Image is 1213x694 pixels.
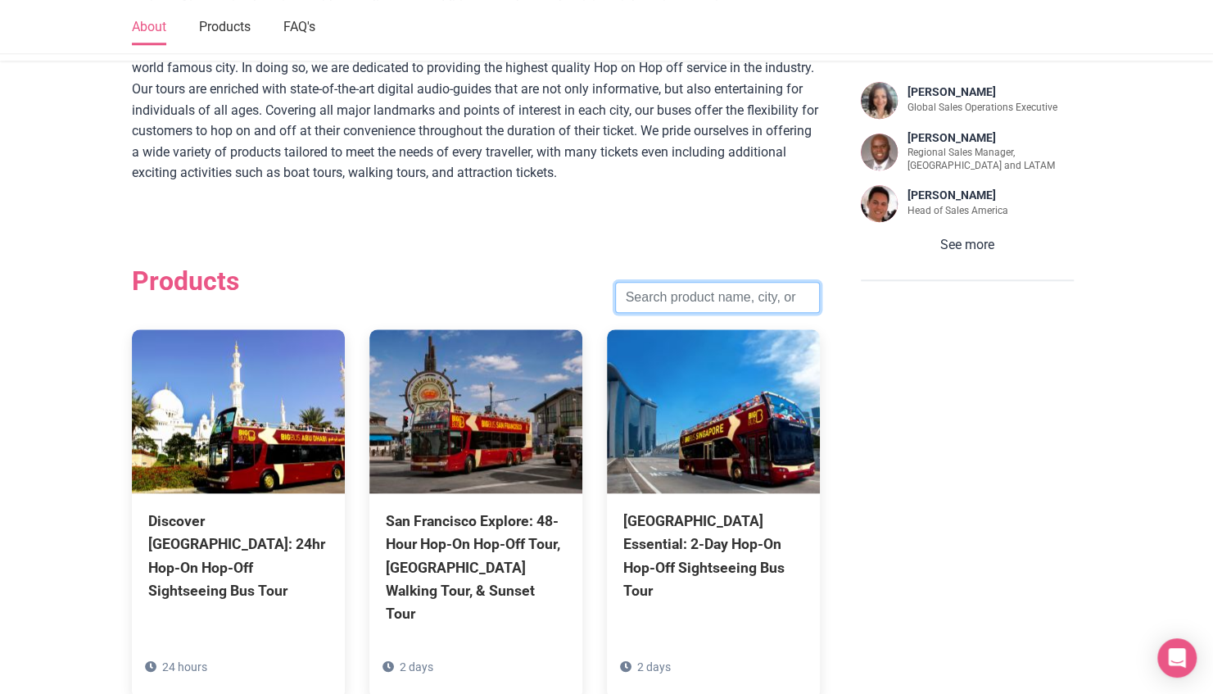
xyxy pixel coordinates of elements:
[132,329,345,676] a: Discover [GEOGRAPHIC_DATA]: 24hr Hop-On Hop-Off Sightseeing Bus Tour 24 hours
[148,510,328,602] div: Discover [GEOGRAPHIC_DATA]: 24hr Hop-On Hop-Off Sightseeing Bus Tour
[162,660,207,674] span: 24 hours
[907,131,1074,145] h4: [PERSON_NAME]
[907,102,1057,115] p: Global Sales Operations Executive
[861,234,1074,256] button: See more
[132,11,166,45] a: About
[386,510,566,625] div: San Francisco Explore: 48-Hour Hop-On Hop-Off Tour, [GEOGRAPHIC_DATA] Walking Tour, & Sunset Tour
[400,660,433,674] span: 2 days
[615,282,820,313] input: Search product name, city, or interal id
[607,329,820,493] img: Singapore Essential: 2-Day Hop-On Hop-Off Sightseeing Bus Tour
[369,329,582,493] img: San Francisco Explore: 48-Hour Hop-On Hop-Off Tour, Chinatown Walking Tour, & Sunset Tour
[199,11,251,45] a: Products
[132,265,239,297] h2: Products
[861,185,898,222] img: Tony Wong
[132,329,345,493] img: Discover Abu Dhabi: 24hr Hop-On Hop-Off Sightseeing Bus Tour
[637,660,671,674] span: 2 days
[283,11,315,45] a: FAQ's
[861,82,898,119] img: Rosie Grigorova
[861,134,898,170] img: Brian Alvarez
[623,510,803,602] div: [GEOGRAPHIC_DATA] Essential: 2-Day Hop-On Hop-Off Sightseeing Bus Tour
[907,147,1074,172] p: Regional Sales Manager, [GEOGRAPHIC_DATA] and LATAM
[607,329,820,676] a: [GEOGRAPHIC_DATA] Essential: 2-Day Hop-On Hop-Off Sightseeing Bus Tour 2 days
[907,85,1057,99] h4: [PERSON_NAME]
[907,205,1008,218] p: Head of Sales America
[907,188,1008,202] h4: [PERSON_NAME]
[1157,638,1197,678] div: Open Intercom Messenger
